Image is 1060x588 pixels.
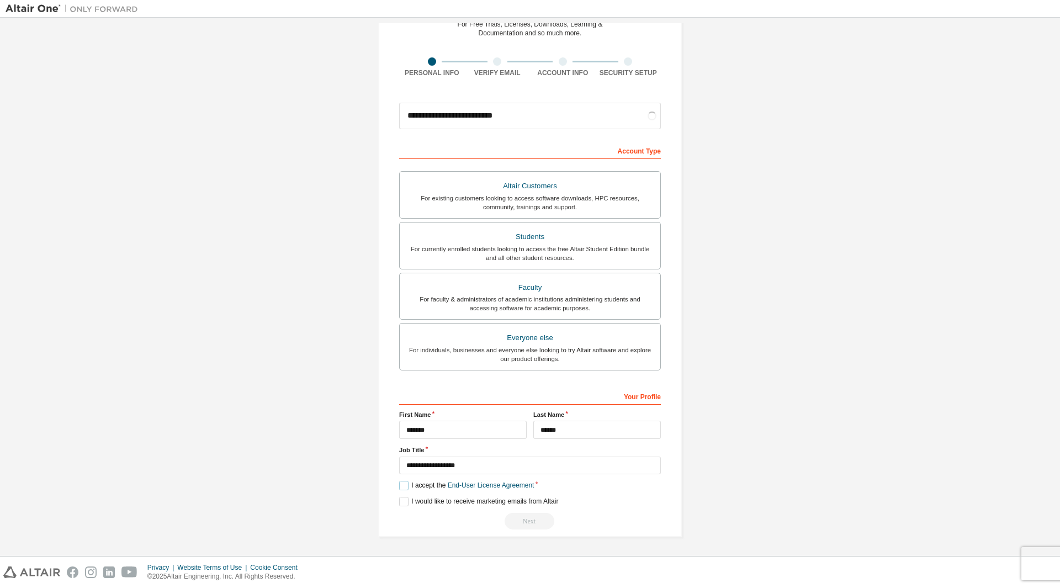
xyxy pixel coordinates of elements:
div: Account Type [399,141,661,159]
div: Altair Customers [406,178,654,194]
p: © 2025 Altair Engineering, Inc. All Rights Reserved. [147,572,304,581]
label: Last Name [533,410,661,419]
div: Your Profile [399,387,661,405]
img: instagram.svg [85,566,97,578]
div: Account Info [530,68,596,77]
div: For currently enrolled students looking to access the free Altair Student Edition bundle and all ... [406,245,654,262]
div: Personal Info [399,68,465,77]
div: Security Setup [596,68,661,77]
div: For individuals, businesses and everyone else looking to try Altair software and explore our prod... [406,346,654,363]
div: For existing customers looking to access software downloads, HPC resources, community, trainings ... [406,194,654,211]
img: altair_logo.svg [3,566,60,578]
div: Please wait while checking email ... [399,513,661,529]
div: Cookie Consent [250,563,304,572]
div: Students [406,229,654,245]
div: Website Terms of Use [177,563,250,572]
img: facebook.svg [67,566,78,578]
label: I would like to receive marketing emails from Altair [399,497,558,506]
label: I accept the [399,481,534,490]
div: Verify Email [465,68,531,77]
div: Faculty [406,280,654,295]
img: linkedin.svg [103,566,115,578]
img: youtube.svg [121,566,137,578]
img: Altair One [6,3,144,14]
div: Privacy [147,563,177,572]
div: Everyone else [406,330,654,346]
label: Job Title [399,446,661,454]
label: First Name [399,410,527,419]
div: For Free Trials, Licenses, Downloads, Learning & Documentation and so much more. [458,20,603,38]
a: End-User License Agreement [448,481,534,489]
div: For faculty & administrators of academic institutions administering students and accessing softwa... [406,295,654,312]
